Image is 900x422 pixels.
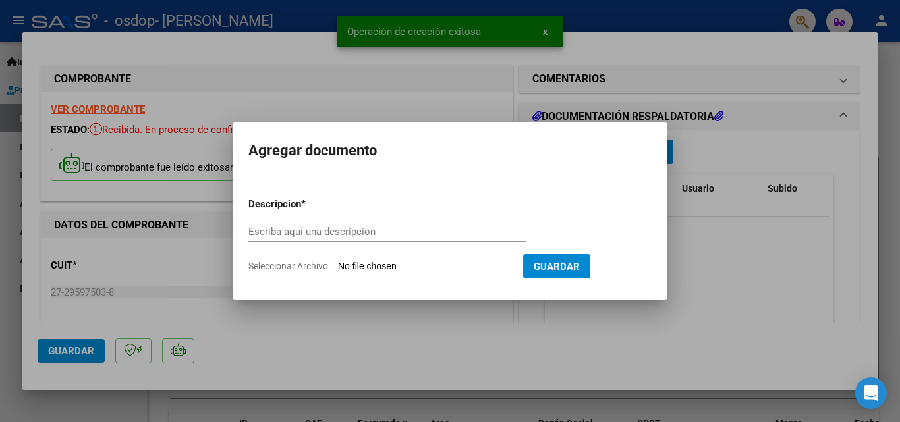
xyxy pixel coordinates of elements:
[248,197,370,212] p: Descripcion
[248,138,652,163] h2: Agregar documento
[855,377,887,409] div: Open Intercom Messenger
[248,261,328,271] span: Seleccionar Archivo
[534,261,580,273] span: Guardar
[523,254,590,278] button: Guardar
